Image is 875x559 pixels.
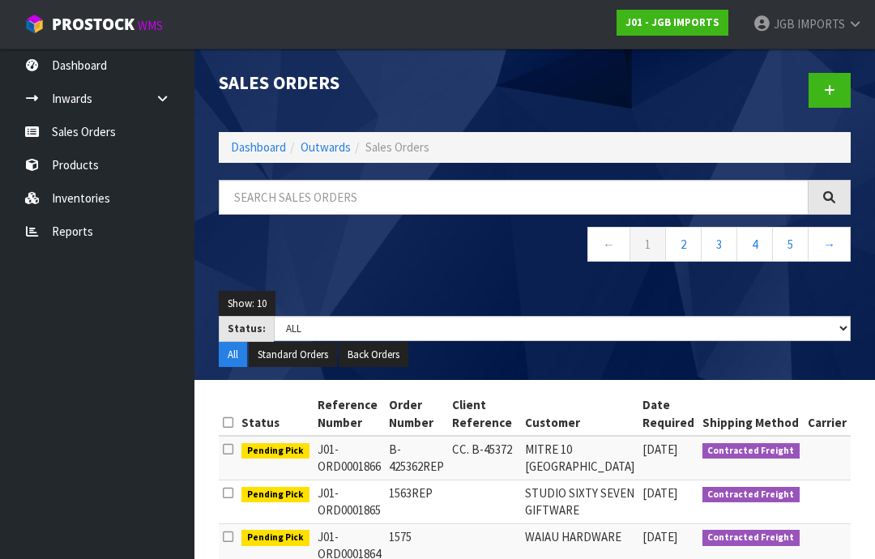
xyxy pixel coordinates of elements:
[314,392,385,436] th: Reference Number
[642,485,677,501] span: [DATE]
[365,139,429,155] span: Sales Orders
[701,227,737,262] a: 3
[219,227,851,267] nav: Page navigation
[587,227,630,262] a: ←
[521,392,638,436] th: Customer
[702,530,800,546] span: Contracted Freight
[24,14,45,34] img: cube-alt.png
[774,16,795,32] span: JGB
[314,480,385,523] td: J01-ORD0001865
[219,73,523,93] h1: Sales Orders
[638,392,698,436] th: Date Required
[521,480,638,523] td: STUDIO SIXTY SEVEN GIFTWARE
[665,227,702,262] a: 2
[702,443,800,459] span: Contracted Freight
[301,139,351,155] a: Outwards
[698,392,805,436] th: Shipping Method
[219,342,247,368] button: All
[339,342,408,368] button: Back Orders
[521,436,638,480] td: MITRE 10 [GEOGRAPHIC_DATA]
[219,180,809,215] input: Search sales orders
[231,139,286,155] a: Dashboard
[736,227,773,262] a: 4
[702,487,800,503] span: Contracted Freight
[228,322,266,335] strong: Status:
[241,487,309,503] span: Pending Pick
[138,18,163,33] small: WMS
[797,16,845,32] span: IMPORTS
[314,436,385,480] td: J01-ORD0001866
[448,436,521,480] td: CC. B-45372
[642,529,677,544] span: [DATE]
[241,443,309,459] span: Pending Pick
[385,480,448,523] td: 1563REP
[385,436,448,480] td: B-425362REP
[219,291,275,317] button: Show: 10
[808,227,851,262] a: →
[237,392,314,436] th: Status
[249,342,337,368] button: Standard Orders
[642,442,677,457] span: [DATE]
[385,392,448,436] th: Order Number
[241,530,309,546] span: Pending Pick
[448,392,521,436] th: Client Reference
[625,15,719,29] strong: J01 - JGB IMPORTS
[52,14,134,35] span: ProStock
[772,227,809,262] a: 5
[630,227,666,262] a: 1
